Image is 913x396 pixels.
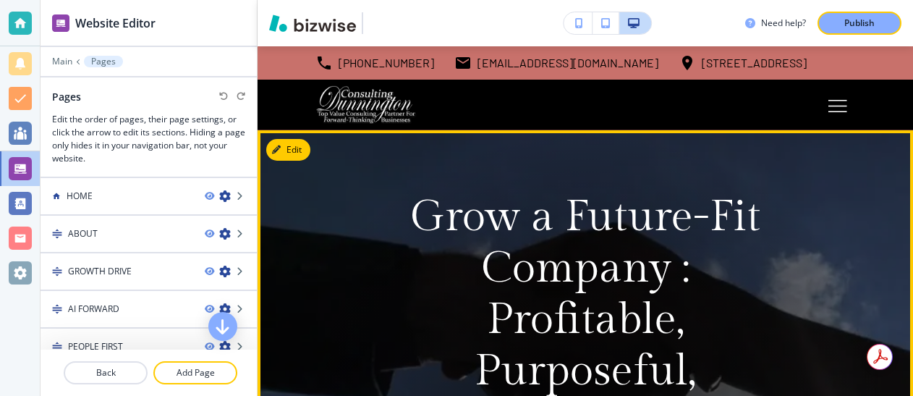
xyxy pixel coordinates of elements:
[52,89,81,104] h2: Pages
[153,361,237,384] button: Add Page
[844,17,875,30] p: Publish
[52,14,69,32] img: editor icon
[41,178,257,216] div: HOME
[84,56,123,67] button: Pages
[41,216,257,253] div: DragABOUT
[68,265,132,278] h4: GROWTH DRIVE
[52,342,62,352] img: Drag
[269,14,356,32] img: Bizwise Logo
[369,16,408,31] img: Your Logo
[266,139,310,161] button: Edit
[64,361,148,384] button: Back
[477,52,658,74] p: [EMAIL_ADDRESS][DOMAIN_NAME]
[68,227,98,240] h4: ABOUT
[679,52,807,74] a: [STREET_ADDRESS]
[820,88,855,122] button: Toggle hamburger navigation menu
[395,191,776,294] p: Grow a Future-Fit Company :
[818,12,901,35] button: Publish
[155,366,236,379] p: Add Page
[52,56,72,67] button: Main
[315,85,417,125] img: Dunnington Consulting
[52,304,62,314] img: Drag
[761,17,806,30] h3: Need help?
[52,113,245,165] h3: Edit the order of pages, their page settings, or click the arrow to edit its sections. Hiding a p...
[75,14,156,32] h2: Website Editor
[315,52,434,74] a: [PHONE_NUMBER]
[91,56,116,67] p: Pages
[41,329,257,366] div: DragPEOPLE FIRST
[702,52,807,74] p: [STREET_ADDRESS]
[52,266,62,277] img: Drag
[68,303,119,316] h4: AI FORWARD
[52,229,62,239] img: Drag
[454,52,658,74] a: [EMAIL_ADDRESS][DOMAIN_NAME]
[41,291,257,329] div: DragAI FORWARD
[67,190,93,203] h4: HOME
[65,366,146,379] p: Back
[41,253,257,291] div: DragGROWTH DRIVE
[339,52,434,74] p: [PHONE_NUMBER]
[68,340,123,353] h4: PEOPLE FIRST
